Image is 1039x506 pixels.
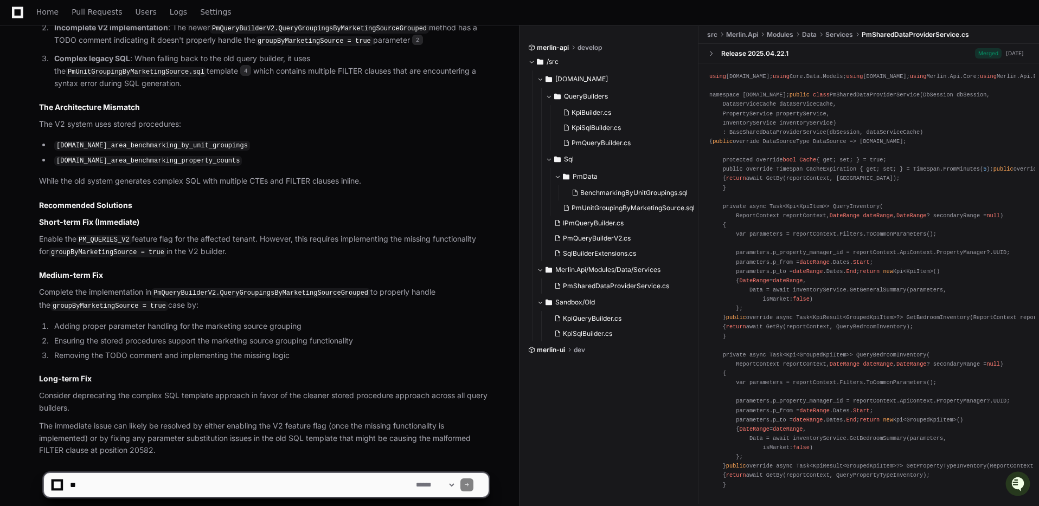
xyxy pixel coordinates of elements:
button: QueryBuilders [546,88,701,105]
span: dateRange [773,426,803,432]
h3: Medium-term Fix [39,270,489,281]
code: [DOMAIN_NAME]_area_benchmarking_property_counts [54,156,242,166]
code: groupByMarketingSource = true [49,248,166,257]
span: Services [825,30,853,39]
span: public [993,166,1014,172]
span: merlin-ui [537,346,565,354]
span: bool [783,157,797,163]
span: [DATE] [96,145,118,154]
p: The V2 system uses stored procedures: [39,118,489,131]
span: 2 [412,35,423,46]
p: The immediate issue can likely be resolved by either enabling the V2 feature flag (once the missi... [39,420,489,457]
button: [DOMAIN_NAME] [537,70,699,88]
span: Data [802,30,817,39]
span: public [790,92,810,98]
span: develop [578,43,602,52]
div: We're available if you need us! [49,92,149,100]
span: Merlin.Api/Modules/Data/Services [555,265,660,274]
span: /src [547,57,559,66]
span: Merlin.Api [726,30,758,39]
button: Start new chat [184,84,197,97]
p: Complete the implementation in to properly handle the case by: [39,286,489,312]
span: PmQueryBuilder.cs [572,139,631,147]
code: PmQueryBuilderV2.QueryGroupingsByMarketingSourceGrouped [151,288,370,298]
div: Past conversations [11,118,73,127]
span: false [793,296,810,302]
div: Welcome [11,43,197,61]
span: dateRange [793,268,823,275]
span: 5 [983,166,986,172]
span: dateRange [799,259,829,265]
span: PmQueryBuilderV2.cs [563,234,631,243]
code: groupByMarketingSource = true [255,36,373,46]
span: DateRange [739,426,769,432]
span: false [793,444,810,451]
span: return [726,323,746,330]
p: While the old system generates complex SQL with multiple CTEs and FILTER clauses inline. [39,175,489,187]
span: KpiSqlBuilder.cs [563,329,612,338]
code: [DOMAIN_NAME]_area_benchmarking_by_unit_groupings [54,141,250,151]
span: Modules [767,30,793,39]
span: End [846,268,856,275]
strong: Complex legacy SQL [54,54,130,63]
span: DateRange [896,212,926,219]
span: Merged [975,48,1002,59]
button: KpiBuilder.cs [559,105,695,120]
div: Start new chat [49,81,178,92]
span: End [846,417,856,423]
span: Cache [799,157,816,163]
span: • [90,145,94,154]
span: dateRange [793,417,823,423]
span: using [910,73,927,80]
button: KpiSqlBuilder.cs [550,326,692,341]
span: merlin-api [537,43,569,52]
code: PmQueryBuilderV2.QueryGroupingsByMarketingSourceGrouped [210,24,429,34]
svg: Directory [554,90,561,103]
span: QueryBuilders [564,92,608,101]
span: IPmQueryBuilder.cs [563,219,624,228]
span: public [713,138,733,145]
img: Robert Klasen [11,135,28,160]
iframe: Open customer support [1004,470,1034,499]
button: Sql [546,151,701,168]
span: null [986,361,1000,367]
a: Powered byPylon [76,169,131,178]
span: [PERSON_NAME] [34,145,88,154]
p: : When falling back to the old query builder, it uses the template which contains multiple FILTER... [54,53,489,90]
svg: Directory [546,263,552,276]
button: PmQueryBuilder.cs [559,135,695,151]
span: PmSharedDataProviderService.cs [862,30,969,39]
img: 8294786374016_798e290d9caffa94fd1d_72.jpg [23,81,42,100]
span: dateRange [773,277,803,284]
div: Release 2025.04.22.1 [721,49,788,58]
span: null [986,212,1000,219]
span: DateRange [830,212,860,219]
svg: Directory [537,55,543,68]
span: new [883,417,893,423]
button: SqlBuilderExtensions.cs [550,246,695,261]
code: PM_QUERIES_V2 [76,235,132,245]
div: [DATE] [1006,49,1024,57]
h3: Short-term Fix (Immediate) [39,217,489,228]
code: PmUnitGroupingByMarketingSource.sql [66,67,207,77]
span: return [860,417,880,423]
span: KpiBuilder.cs [572,108,611,117]
span: class [813,92,830,98]
button: PmUnitGroupingByMarketingSource.sql [559,200,695,216]
span: using [980,73,997,80]
h2: Recommended Solutions [39,200,489,211]
span: Settings [200,9,231,15]
span: 4 [240,65,251,76]
h3: Long-term Fix [39,373,489,384]
button: PmData [554,168,701,185]
svg: Directory [546,296,552,309]
span: DateRange [739,277,769,284]
span: new [883,268,893,275]
span: return [726,175,746,181]
span: Home [36,9,59,15]
span: Logs [170,9,187,15]
span: SqlBuilderExtensions.cs [563,249,636,258]
span: src [707,30,717,39]
button: KpiQueryBuilder.cs [550,311,692,326]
